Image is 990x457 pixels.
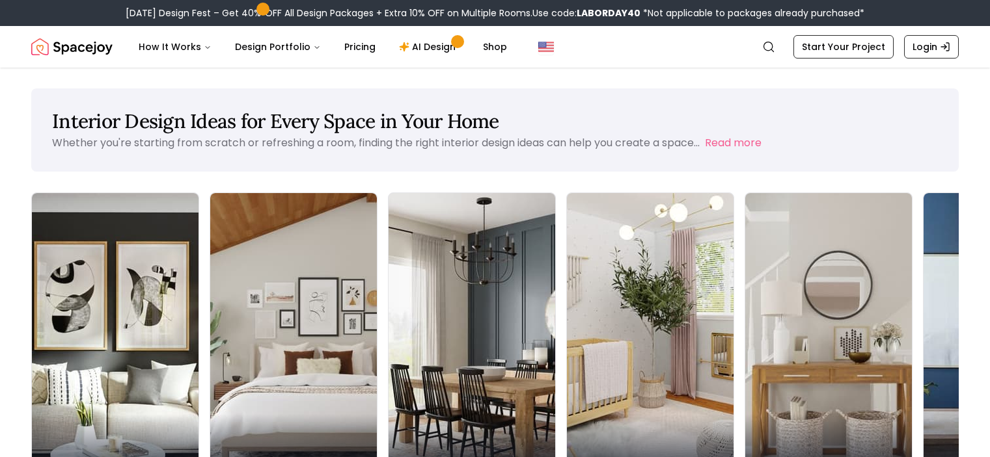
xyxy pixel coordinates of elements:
a: Shop [473,34,517,60]
p: Whether you're starting from scratch or refreshing a room, finding the right interior design idea... [52,135,700,150]
a: Start Your Project [793,35,894,59]
nav: Global [31,26,959,68]
a: Login [904,35,959,59]
img: Spacejoy Logo [31,34,113,60]
nav: Main [128,34,517,60]
b: LABORDAY40 [577,7,640,20]
div: [DATE] Design Fest – Get 40% OFF All Design Packages + Extra 10% OFF on Multiple Rooms. [126,7,864,20]
img: United States [538,39,554,55]
button: Read more [705,135,762,151]
a: Pricing [334,34,386,60]
span: *Not applicable to packages already purchased* [640,7,864,20]
a: Spacejoy [31,34,113,60]
a: AI Design [389,34,470,60]
button: How It Works [128,34,222,60]
span: Use code: [532,7,640,20]
h1: Interior Design Ideas for Every Space in Your Home [52,109,938,133]
button: Design Portfolio [225,34,331,60]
